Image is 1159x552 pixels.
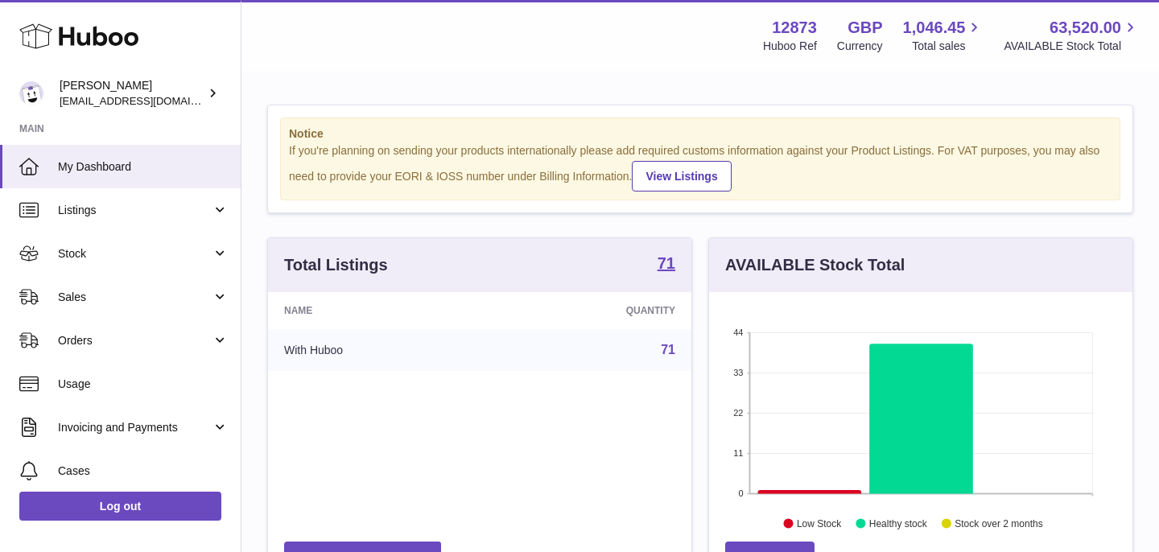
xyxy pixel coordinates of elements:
[658,255,675,271] strong: 71
[797,517,842,529] text: Low Stock
[658,255,675,274] a: 71
[661,343,675,356] a: 71
[58,377,229,392] span: Usage
[632,161,731,192] a: View Listings
[289,126,1112,142] strong: Notice
[289,143,1112,192] div: If you're planning on sending your products internationally please add required customs informati...
[60,78,204,109] div: [PERSON_NAME]
[58,159,229,175] span: My Dashboard
[58,420,212,435] span: Invoicing and Payments
[268,292,491,329] th: Name
[58,463,229,479] span: Cases
[284,254,388,276] h3: Total Listings
[58,333,212,348] span: Orders
[58,290,212,305] span: Sales
[1004,17,1140,54] a: 63,520.00 AVAILABLE Stock Total
[19,492,221,521] a: Log out
[1004,39,1140,54] span: AVAILABLE Stock Total
[1050,17,1121,39] span: 63,520.00
[837,39,883,54] div: Currency
[19,81,43,105] img: tikhon.oleinikov@sleepandglow.com
[58,246,212,262] span: Stock
[763,39,817,54] div: Huboo Ref
[733,327,743,337] text: 44
[60,94,237,107] span: [EMAIL_ADDRESS][DOMAIN_NAME]
[733,368,743,377] text: 33
[58,203,212,218] span: Listings
[772,17,817,39] strong: 12873
[733,408,743,418] text: 22
[955,517,1042,529] text: Stock over 2 months
[903,17,984,54] a: 1,046.45 Total sales
[268,329,491,371] td: With Huboo
[491,292,691,329] th: Quantity
[738,488,743,498] text: 0
[869,517,928,529] text: Healthy stock
[912,39,984,54] span: Total sales
[848,17,882,39] strong: GBP
[725,254,905,276] h3: AVAILABLE Stock Total
[903,17,966,39] span: 1,046.45
[733,448,743,458] text: 11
